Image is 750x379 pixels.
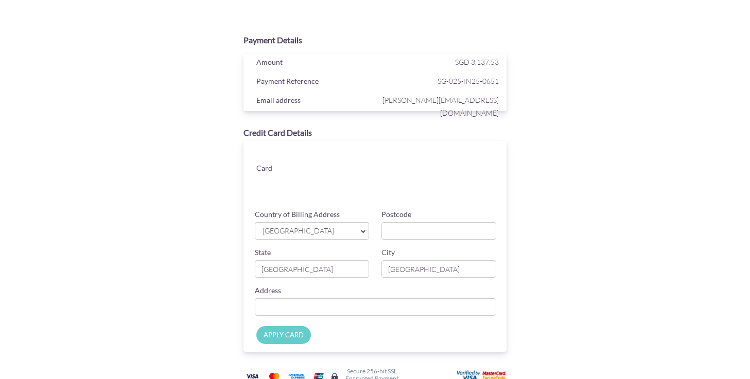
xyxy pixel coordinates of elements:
label: City [381,247,395,258]
input: APPLY CARD [256,326,311,344]
div: Payment Details [243,34,507,46]
span: SGD 3,137.53 [455,58,499,66]
iframe: Secure card number input frame [321,151,497,170]
div: Card [249,161,313,177]
label: Postcode [381,209,411,220]
label: Address [255,285,281,296]
div: Email address [249,94,378,109]
div: Credit Card Details [243,127,507,139]
a: [GEOGRAPHIC_DATA] [255,222,370,240]
span: [GEOGRAPHIC_DATA] [261,226,353,237]
iframe: Secure card security code input frame [410,174,497,192]
label: State [255,247,271,258]
iframe: Secure card expiration date input frame [321,174,408,192]
span: [PERSON_NAME][EMAIL_ADDRESS][DOMAIN_NAME] [377,94,499,119]
label: Country of Billing Address [255,209,340,220]
div: Amount [249,56,378,71]
div: Payment Reference [249,75,378,90]
span: SG-025-IN25-0651 [377,75,499,87]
